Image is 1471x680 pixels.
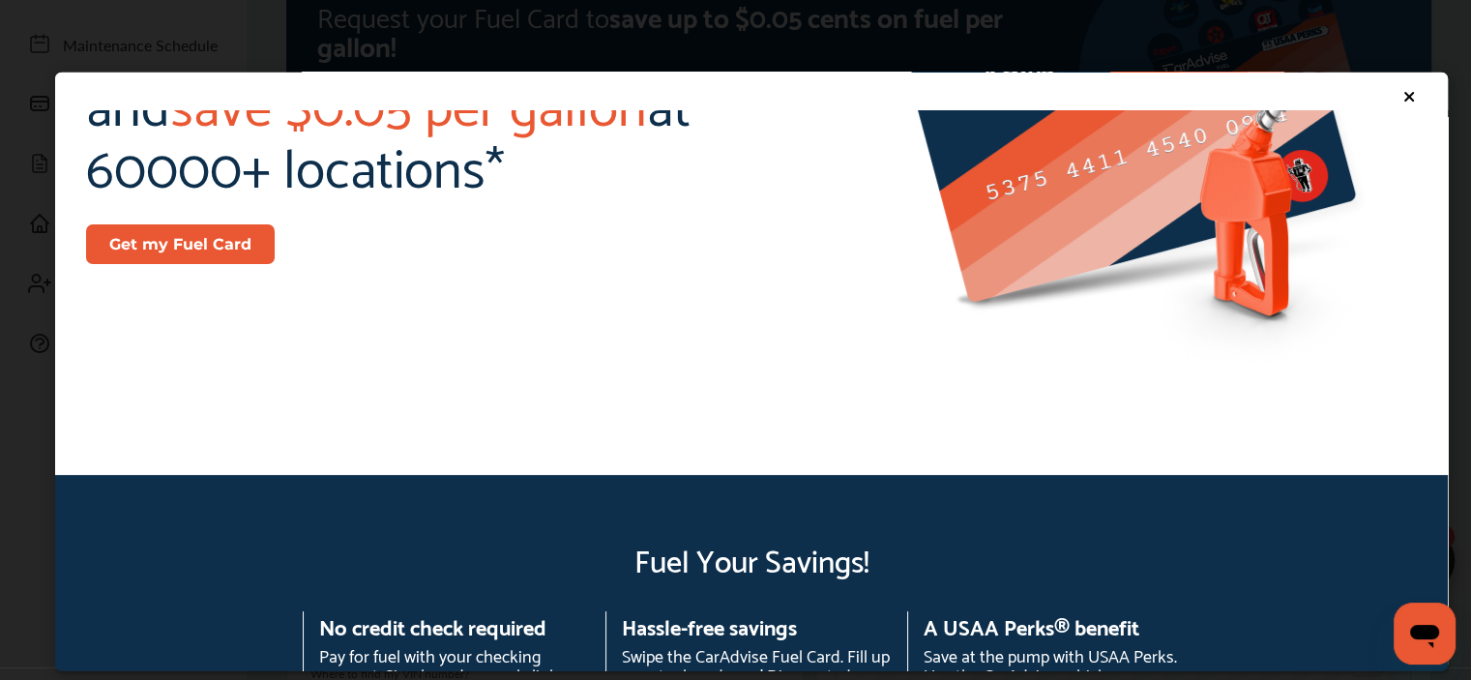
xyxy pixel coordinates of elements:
[86,116,854,209] p: 60000+ locations*
[319,610,596,640] p: No credit check required
[621,610,897,640] p: Hassle-free savings
[1394,603,1456,665] iframe: Button to launch messaging window, conversation in progress
[924,610,1200,640] p: A USAA Perks® benefit
[86,224,275,264] button: Get my Fuel Card
[117,537,1386,580] p: Fuel Your Savings!
[647,54,691,146] span: at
